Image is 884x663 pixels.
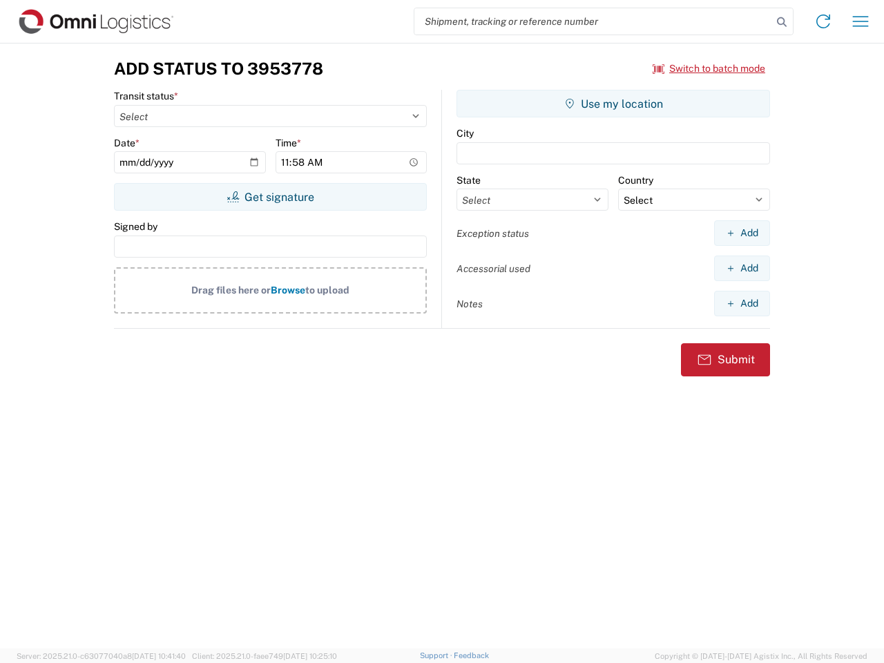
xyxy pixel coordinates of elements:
[271,285,305,296] span: Browse
[714,291,770,316] button: Add
[681,343,770,376] button: Submit
[114,183,427,211] button: Get signature
[114,220,157,233] label: Signed by
[17,652,186,660] span: Server: 2025.21.0-c63077040a8
[714,220,770,246] button: Add
[457,227,529,240] label: Exception status
[276,137,301,149] label: Time
[655,650,867,662] span: Copyright © [DATE]-[DATE] Agistix Inc., All Rights Reserved
[714,256,770,281] button: Add
[653,57,765,80] button: Switch to batch mode
[114,59,323,79] h3: Add Status to 3953778
[420,651,454,660] a: Support
[457,262,530,275] label: Accessorial used
[414,8,772,35] input: Shipment, tracking or reference number
[457,298,483,310] label: Notes
[192,652,337,660] span: Client: 2025.21.0-faee749
[283,652,337,660] span: [DATE] 10:25:10
[454,651,489,660] a: Feedback
[618,174,653,186] label: Country
[191,285,271,296] span: Drag files here or
[457,127,474,140] label: City
[114,137,140,149] label: Date
[457,174,481,186] label: State
[114,90,178,102] label: Transit status
[132,652,186,660] span: [DATE] 10:41:40
[457,90,770,117] button: Use my location
[305,285,349,296] span: to upload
